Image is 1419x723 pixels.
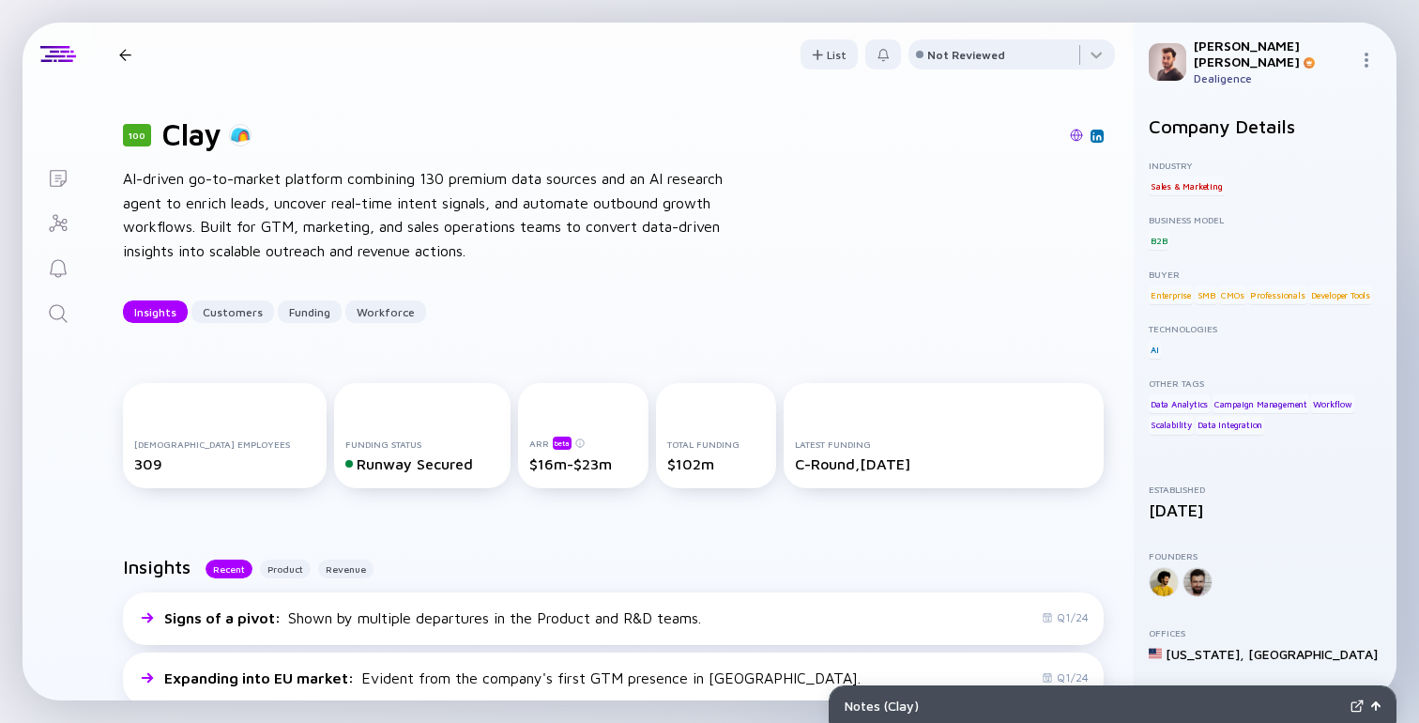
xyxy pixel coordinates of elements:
[801,40,858,69] div: List
[206,560,252,578] button: Recent
[134,438,315,450] div: [DEMOGRAPHIC_DATA] Employees
[1194,38,1351,69] div: [PERSON_NAME] [PERSON_NAME]
[345,300,426,323] button: Workforce
[164,669,861,686] div: Evident from the company's first GTM presence in [GEOGRAPHIC_DATA].
[1149,115,1381,137] h2: Company Details
[23,289,93,334] a: Search
[1196,416,1264,435] div: Data Integration
[1042,610,1089,624] div: Q1/24
[1213,394,1309,413] div: Campaign Management
[345,298,426,327] div: Workforce
[1149,647,1162,660] img: United States Flag
[1042,670,1089,685] div: Q1/24
[667,455,765,472] div: $102m
[345,455,498,472] div: Runway Secured
[1194,71,1351,85] div: Dealigence
[164,669,358,686] span: Expanding into EU market :
[23,154,93,199] a: Lists
[123,167,724,263] div: AI-driven go-to-market platform combining 130 premium data sources and an AI research agent to en...
[1092,131,1102,141] img: Clay Linkedin Page
[23,244,93,289] a: Reminders
[1359,53,1374,68] img: Menu
[795,438,1092,450] div: Latest Funding
[1149,484,1381,495] div: Established
[1149,377,1381,389] div: Other Tags
[123,124,151,146] div: 100
[345,438,498,450] div: Funding Status
[134,455,315,472] div: 309
[1149,340,1161,359] div: AI
[1149,177,1225,195] div: Sales & Marketing
[1149,231,1168,250] div: B2B
[164,609,701,626] div: Shown by multiple departures in the Product and R&D teams.
[1311,394,1353,413] div: Workflow
[1070,129,1083,142] img: Clay Website
[1371,701,1381,711] img: Open Notes
[1149,550,1381,561] div: Founders
[795,455,1092,472] div: C-Round, [DATE]
[1350,700,1364,713] img: Expand Notes
[1149,160,1381,171] div: Industry
[1149,416,1194,435] div: Scalability
[529,436,637,450] div: ARR
[191,300,274,323] button: Customers
[1149,214,1381,225] div: Business Model
[260,560,311,578] button: Product
[1149,627,1381,638] div: Offices
[278,300,342,323] button: Funding
[1149,43,1186,81] img: Gil Profile Picture
[1248,285,1306,304] div: Professionals
[1149,323,1381,334] div: Technologies
[164,609,284,626] span: Signs of a pivot :
[123,300,188,323] button: Insights
[845,698,1343,714] div: Notes ( Clay )
[553,437,572,450] div: beta
[927,48,1005,62] div: Not Reviewed
[801,39,858,69] button: List
[1248,646,1378,662] div: [GEOGRAPHIC_DATA]
[278,298,342,327] div: Funding
[1196,285,1217,304] div: SMB
[1219,285,1245,304] div: CMOs
[23,199,93,244] a: Investor Map
[1166,646,1244,662] div: [US_STATE] ,
[1309,285,1372,304] div: Developer Tools
[1149,394,1210,413] div: Data Analytics
[191,298,274,327] div: Customers
[1149,500,1381,520] div: [DATE]
[318,560,374,578] button: Revenue
[1149,269,1381,280] div: Buyer
[123,556,191,577] h2: Insights
[667,438,765,450] div: Total Funding
[1149,285,1193,304] div: Enterprise
[162,116,221,152] h1: Clay
[123,298,188,327] div: Insights
[529,455,637,472] div: $16m-$23m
